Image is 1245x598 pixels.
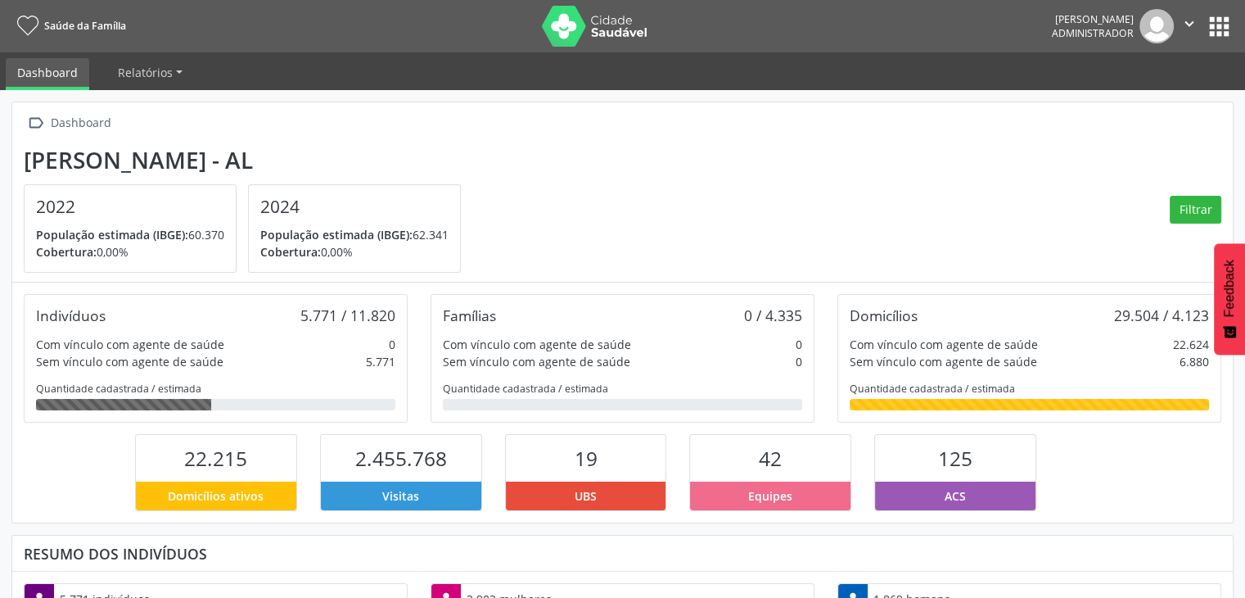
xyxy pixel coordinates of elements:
[260,244,321,260] span: Cobertura:
[260,227,413,242] span: População estimada (IBGE):
[1052,12,1134,26] div: [PERSON_NAME]
[850,353,1037,370] div: Sem vínculo com agente de saúde
[106,58,194,87] a: Relatórios
[118,65,173,80] span: Relatórios
[796,353,802,370] div: 0
[36,353,223,370] div: Sem vínculo com agente de saúde
[6,58,89,90] a: Dashboard
[575,487,597,505] span: UBS
[443,336,631,353] div: Com vínculo com agente de saúde
[1170,196,1221,224] button: Filtrar
[575,445,598,472] span: 19
[744,306,802,324] div: 0 / 4.335
[443,306,496,324] div: Famílias
[24,147,472,174] div: [PERSON_NAME] - AL
[36,306,106,324] div: Indivíduos
[1222,260,1237,317] span: Feedback
[382,487,419,505] span: Visitas
[1205,12,1234,41] button: apps
[36,227,188,242] span: População estimada (IBGE):
[11,12,126,39] a: Saúde da Família
[24,111,114,135] a:  Dashboard
[36,197,224,217] h4: 2022
[759,445,782,472] span: 42
[36,244,97,260] span: Cobertura:
[850,382,1209,396] div: Quantidade cadastrada / estimada
[44,19,126,33] span: Saúde da Família
[36,226,224,243] p: 60.370
[24,111,47,135] i: 
[1174,9,1205,43] button: 
[1173,336,1209,353] div: 22.624
[796,336,802,353] div: 0
[938,445,972,472] span: 125
[184,445,247,472] span: 22.215
[945,487,966,505] span: ACS
[1052,26,1134,40] span: Administrador
[168,487,264,505] span: Domicílios ativos
[36,243,224,260] p: 0,00%
[1180,15,1198,33] i: 
[36,336,224,353] div: Com vínculo com agente de saúde
[1139,9,1174,43] img: img
[1214,243,1245,355] button: Feedback - Mostrar pesquisa
[47,111,114,135] div: Dashboard
[443,382,802,396] div: Quantidade cadastrada / estimada
[36,382,395,396] div: Quantidade cadastrada / estimada
[389,336,395,353] div: 0
[355,445,447,472] span: 2.455.768
[260,197,449,217] h4: 2024
[748,487,792,505] span: Equipes
[24,545,1221,563] div: Resumo dos indivíduos
[260,243,449,260] p: 0,00%
[443,353,630,370] div: Sem vínculo com agente de saúde
[366,353,395,370] div: 5.771
[1114,306,1209,324] div: 29.504 / 4.123
[260,226,449,243] p: 62.341
[850,336,1038,353] div: Com vínculo com agente de saúde
[300,306,395,324] div: 5.771 / 11.820
[850,306,918,324] div: Domicílios
[1180,353,1209,370] div: 6.880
